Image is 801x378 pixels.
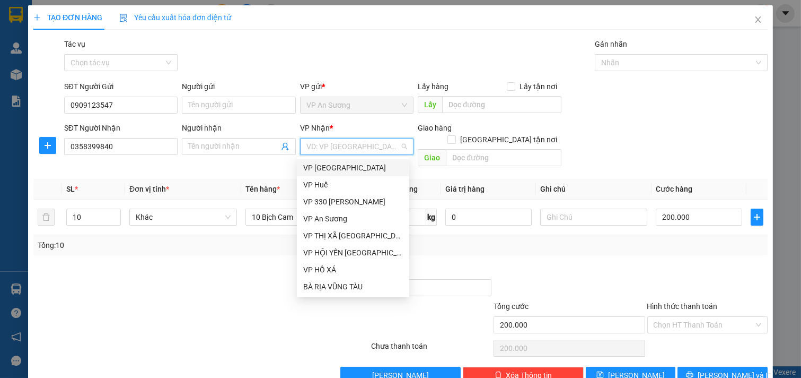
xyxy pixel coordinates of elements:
span: kg [426,209,437,226]
div: VP HỒ XÁ [297,261,409,278]
div: Người nhận [182,122,296,134]
div: SĐT Người Nhận [64,122,178,134]
span: Giao hàng [418,124,452,132]
input: VD: Bàn, Ghế [245,209,353,226]
span: 0915330385 [80,31,138,42]
div: VP An Sương [303,213,403,225]
span: VP Q12 [20,37,54,48]
div: VP gửi [300,81,414,92]
div: VP Đà Lạt [297,159,409,176]
span: TẠO ĐƠN HÀNG [33,13,102,22]
input: 0 [445,209,532,226]
span: Khác [136,209,231,225]
div: VP HỘI YÊN HẢI LĂNG [297,244,409,261]
span: Giá trị hàng [445,185,485,193]
input: Dọc đường [442,96,561,113]
span: Lấy hàng [418,82,448,91]
span: Lấy [418,96,442,113]
label: Hình thức thanh toán [647,302,718,311]
span: SL [66,185,75,193]
div: VP 330 [PERSON_NAME] [303,196,403,208]
span: VP Nhận [300,124,330,132]
span: plus [33,14,41,21]
span: VP An Sương [306,97,408,113]
span: VP An Sương [4,12,49,35]
div: VP Huế [303,179,403,191]
span: Yêu cầu xuất hóa đơn điện tử [119,13,231,22]
th: Ghi chú [536,179,652,200]
span: Lấy tận nơi [515,81,561,92]
label: Tác vụ [64,40,85,48]
button: plus [39,137,56,154]
span: Thu hộ: [3,72,37,83]
span: Tổng cước [494,302,529,311]
button: Close [743,5,773,35]
span: 0 [39,72,45,83]
span: close [754,15,762,24]
input: Dọc đường [446,149,561,166]
div: VP HỒ XÁ [303,264,403,276]
span: [GEOGRAPHIC_DATA] tận nơi [456,134,561,145]
button: plus [751,209,763,226]
div: SĐT Người Gửi [64,81,178,92]
div: VP An Sương [297,210,409,227]
span: Đơn vị tính [129,185,169,193]
div: BÀ RỊA VŨNG TÀU [303,281,403,293]
span: plus [751,213,763,221]
span: 0 [45,58,51,70]
span: VP 330 [PERSON_NAME] [80,6,155,29]
span: plus [40,141,56,150]
div: VP Huế [297,176,409,193]
img: icon [119,14,128,22]
div: VP THỊ XÃ [GEOGRAPHIC_DATA] [303,230,403,242]
label: Gán nhãn [595,40,627,48]
span: CR: [3,58,19,70]
span: Giao: [80,44,99,54]
div: Người gửi [182,81,296,92]
span: user-add [281,142,289,151]
span: Giao [418,149,446,166]
span: Tên hàng [245,185,280,193]
span: Cước hàng [656,185,692,193]
div: Tổng: 10 [38,239,310,251]
input: Ghi Chú [540,209,648,226]
div: VP [GEOGRAPHIC_DATA] [303,162,403,174]
p: Nhận: [80,6,155,29]
span: CC: [27,58,42,70]
button: delete [38,209,55,226]
span: 0 [21,58,27,70]
div: VP HỘI YÊN [GEOGRAPHIC_DATA] [303,247,403,259]
p: Gửi: [4,12,78,35]
span: Lấy: [4,38,54,48]
div: VP THỊ XÃ QUẢNG TRỊ [297,227,409,244]
div: Chưa thanh toán [370,340,493,359]
div: BÀ RỊA VŨNG TÀU [297,278,409,295]
div: VP 330 Lê Duẫn [297,193,409,210]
